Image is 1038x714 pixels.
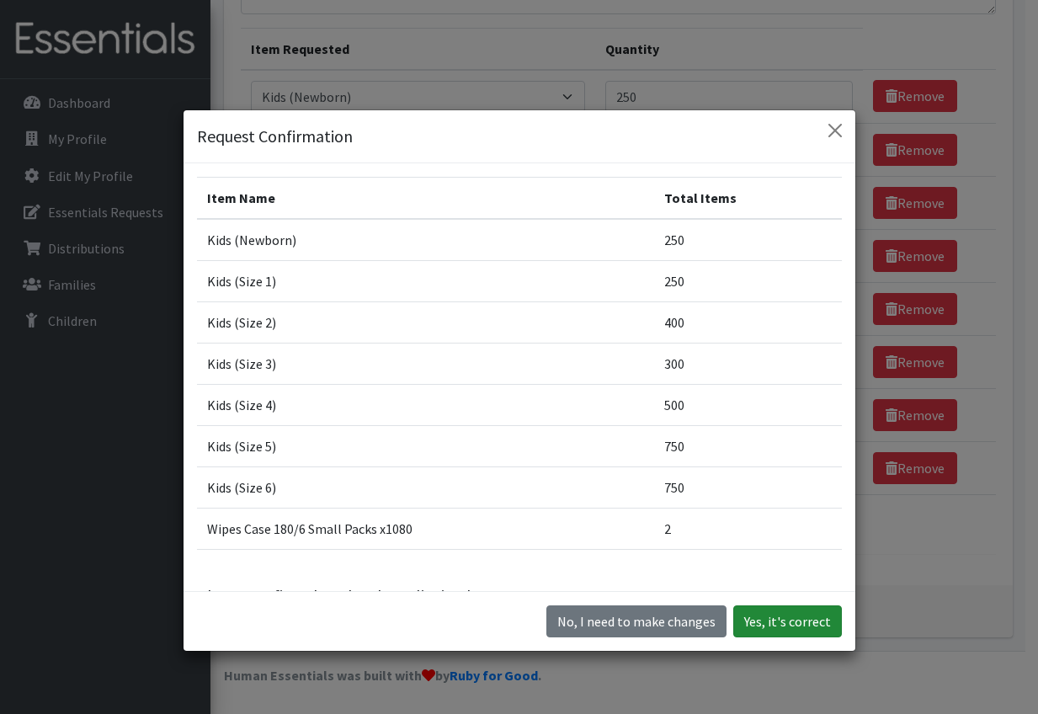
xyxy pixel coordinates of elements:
[654,219,842,261] td: 250
[654,508,842,549] td: 2
[197,260,654,301] td: Kids (Size 1)
[197,343,654,384] td: Kids (Size 3)
[197,219,654,261] td: Kids (Newborn)
[197,301,654,343] td: Kids (Size 2)
[546,605,727,637] button: No I need to make changes
[654,301,842,343] td: 400
[197,124,353,149] h5: Request Confirmation
[197,177,654,219] th: Item Name
[197,425,654,466] td: Kids (Size 5)
[654,260,842,301] td: 250
[197,466,654,508] td: Kids (Size 6)
[733,605,842,637] button: Yes, it's correct
[822,117,849,144] button: Close
[654,384,842,425] td: 500
[197,384,654,425] td: Kids (Size 4)
[197,583,842,609] p: Please confirm that the above list is what you meant to request.
[654,466,842,508] td: 750
[654,343,842,384] td: 300
[197,508,654,549] td: Wipes Case 180/6 Small Packs x1080
[654,177,842,219] th: Total Items
[654,425,842,466] td: 750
